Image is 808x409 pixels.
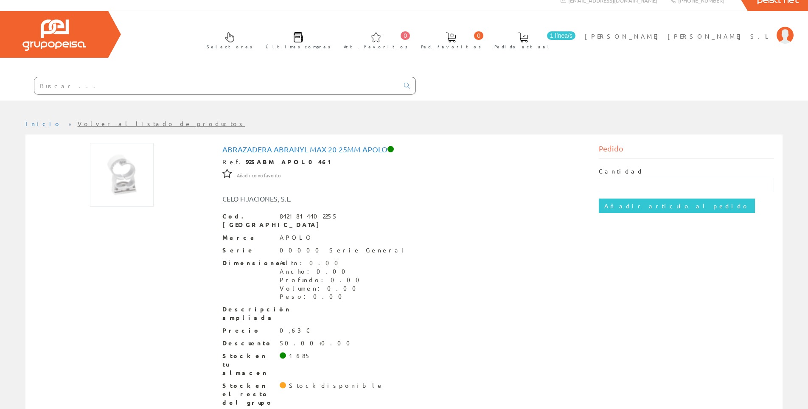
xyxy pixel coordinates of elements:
a: Selectores [198,25,257,54]
div: Ancho: 0.00 [280,267,365,276]
span: Stock en el resto del grupo [222,381,273,407]
a: Añadir como favorito [237,171,281,179]
a: Inicio [25,120,62,127]
span: 1 línea/s [547,31,575,40]
span: Dimensiones [222,259,273,267]
span: Stock en tu almacen [222,352,273,377]
span: 0 [401,31,410,40]
input: Buscar ... [34,77,399,94]
span: Cod. [GEOGRAPHIC_DATA] [222,212,273,229]
img: Foto artículo Abrazadera Abranyl Max 20-25mm Apolo (150x150) [90,143,154,207]
a: Volver al listado de productos [78,120,245,127]
div: Volumen: 0.00 [280,284,365,293]
div: Peso: 0.00 [280,292,365,301]
div: Profundo: 0.00 [280,276,365,284]
div: 1685 [289,352,311,360]
span: 0 [474,31,483,40]
a: Últimas compras [257,25,335,54]
div: 0,63 € [280,326,310,335]
div: APOLO [280,233,314,242]
span: [PERSON_NAME] [PERSON_NAME] S.L [585,32,772,40]
div: Alto: 0.00 [280,259,365,267]
span: Descripción ampliada [222,305,273,322]
span: Últimas compras [266,42,331,51]
span: Marca [222,233,273,242]
a: [PERSON_NAME] [PERSON_NAME] S.L [585,25,794,33]
span: Descuento [222,339,273,347]
img: Grupo Peisa [22,20,86,51]
span: Selectores [207,42,252,51]
span: Añadir como favorito [237,172,281,179]
span: Pedido actual [494,42,552,51]
label: Cantidad [599,167,644,176]
div: CELO FIJACIONES, S.L. [216,194,435,204]
input: Añadir artículo al pedido [599,199,755,213]
strong: 925ABM APOL0461 [246,158,335,165]
span: Ped. favoritos [421,42,481,51]
h1: Abrazadera Abranyl Max 20-25mm Apolo [222,145,586,154]
div: Pedido [599,143,774,159]
div: Ref. [222,158,586,166]
a: 1 línea/s Pedido actual [486,25,578,54]
div: 00000 Serie General [280,246,407,255]
span: Serie [222,246,273,255]
div: 50.00+0.00 [280,339,355,347]
span: Precio [222,326,273,335]
span: Art. favoritos [344,42,408,51]
div: 8421814402255 [280,212,338,221]
div: Stock disponible [289,381,384,390]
